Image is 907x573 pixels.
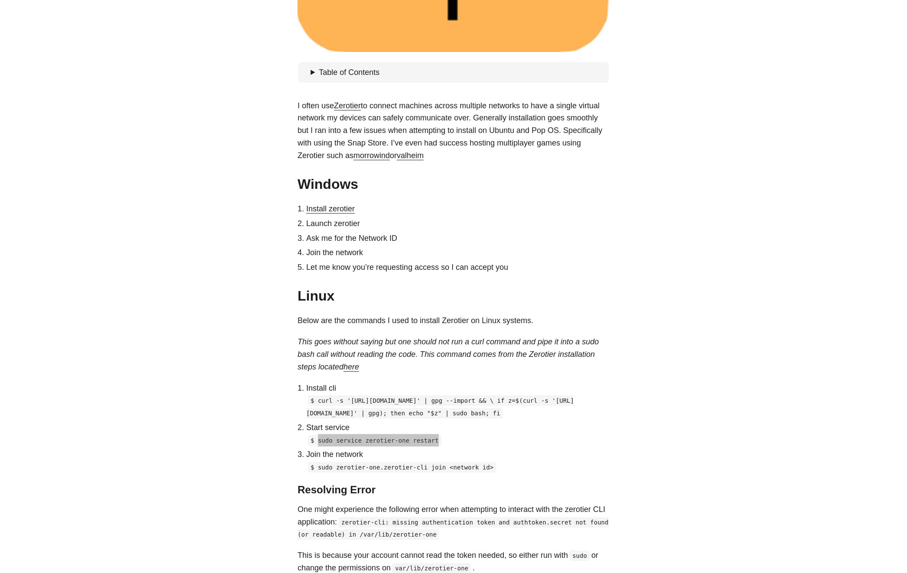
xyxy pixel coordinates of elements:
code: sudo [570,550,590,561]
code: $ sudo zerotier-one.zerotier-cli join <network id> [308,462,496,473]
p: One might experience the following error when attempting to interact with the zerotier CLI applic... [298,503,609,541]
a: Install zerotier [306,204,355,213]
p: Start service [306,421,609,434]
code: $ curl -s '[URL][DOMAIN_NAME]' | gpg --import && \ if z=$(curl -s '[URL][DOMAIN_NAME]' | gpg); th... [306,395,574,418]
a: Zerotier [334,101,361,110]
h2: Linux [298,288,609,304]
code: zerotier-cli: missing authentication token and authtoken.secret not found (or readable) in /var/l... [298,517,609,540]
li: Join the network [306,246,609,259]
code: $ sudo service zerotier-one restart [308,435,441,446]
p: Below are the commands I used to install Zerotier on Linux systems. [298,314,609,327]
a: here [343,363,359,371]
p: Join the network [306,448,609,461]
summary: Table of Contents [311,66,605,79]
li: Let me know you’re requesting access so I can accept you [306,261,609,274]
a: morrowind [353,151,390,160]
span: Table of Contents [319,68,379,77]
li: Launch zerotier [306,217,609,230]
h3: Resolving Error [298,484,609,496]
p: I often use to connect machines across multiple networks to have a single virtual network my devi... [298,100,609,162]
li: Ask me for the Network ID [306,232,609,245]
h2: Windows [298,176,609,192]
p: Install cli [306,382,609,395]
a: valheim [397,151,424,160]
em: This goes without saying but one should not run a curl command and pipe it into a sudo bash call ... [298,337,599,371]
